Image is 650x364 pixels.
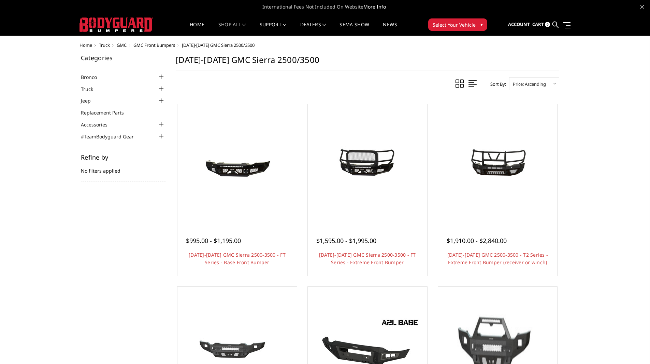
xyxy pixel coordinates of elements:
[340,22,369,36] a: SEMA Show
[117,42,127,48] a: GMC
[81,85,102,93] a: Truck
[532,15,550,34] a: Cart 0
[81,121,116,128] a: Accessories
[443,138,552,190] img: 2020-2023 GMC 2500-3500 - T2 Series - Extreme Front Bumper (receiver or winch)
[316,237,376,245] span: $1,595.00 - $1,995.00
[81,154,165,160] h5: Refine by
[532,21,544,27] span: Cart
[309,106,425,222] a: 2020-2023 GMC Sierra 2500-3500 - FT Series - Extreme Front Bumper 2020-2023 GMC Sierra 2500-3500 ...
[487,79,506,89] label: Sort By:
[433,21,476,28] span: Select Your Vehicle
[480,21,483,28] span: ▾
[99,42,110,48] a: Truck
[80,17,153,32] img: BODYGUARD BUMPERS
[440,106,556,222] a: 2020-2023 GMC 2500-3500 - T2 Series - Extreme Front Bumper (receiver or winch) 2020-2023 GMC 2500...
[186,237,241,245] span: $995.00 - $1,195.00
[508,21,530,27] span: Account
[545,22,550,27] span: 0
[189,252,286,266] a: [DATE]-[DATE] GMC Sierra 2500-3500 - FT Series - Base Front Bumper
[176,55,559,70] h1: [DATE]-[DATE] GMC Sierra 2500/3500
[319,252,416,266] a: [DATE]-[DATE] GMC Sierra 2500-3500 - FT Series - Extreme Front Bumper
[383,22,397,36] a: News
[81,154,165,181] div: No filters applied
[508,15,530,34] a: Account
[447,252,548,266] a: [DATE]-[DATE] GMC 2500-3500 - T2 Series - Extreme Front Bumper (receiver or winch)
[80,42,92,48] a: Home
[133,42,175,48] a: GMC Front Bumpers
[260,22,287,36] a: Support
[81,55,165,61] h5: Categories
[190,22,204,36] a: Home
[81,73,105,81] a: Bronco
[428,18,487,31] button: Select Your Vehicle
[179,106,295,222] a: 2020-2023 GMC Sierra 2500-3500 - FT Series - Base Front Bumper 2020-2023 GMC Sierra 2500-3500 - F...
[447,237,507,245] span: $1,910.00 - $2,840.00
[218,22,246,36] a: shop all
[363,3,386,10] a: More Info
[300,22,326,36] a: Dealers
[182,42,255,48] span: [DATE]-[DATE] GMC Sierra 2500/3500
[81,109,132,116] a: Replacement Parts
[81,97,99,104] a: Jeep
[81,133,142,140] a: #TeamBodyguard Gear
